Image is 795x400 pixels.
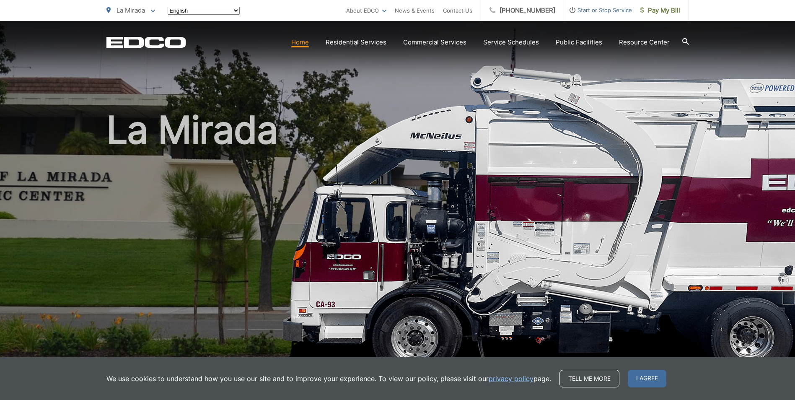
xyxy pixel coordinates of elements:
select: Select a language [168,7,240,15]
span: La Mirada [117,6,145,14]
a: Tell me more [559,370,619,387]
span: I agree [628,370,666,387]
a: privacy policy [489,374,533,384]
h1: La Mirada [106,109,689,374]
a: Residential Services [326,37,386,47]
a: Service Schedules [483,37,539,47]
a: About EDCO [346,5,386,16]
a: EDCD logo. Return to the homepage. [106,36,186,48]
a: Resource Center [619,37,670,47]
p: We use cookies to understand how you use our site and to improve your experience. To view our pol... [106,374,551,384]
a: Home [291,37,309,47]
a: Commercial Services [403,37,466,47]
a: Public Facilities [556,37,602,47]
a: Contact Us [443,5,472,16]
a: News & Events [395,5,435,16]
span: Pay My Bill [640,5,680,16]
